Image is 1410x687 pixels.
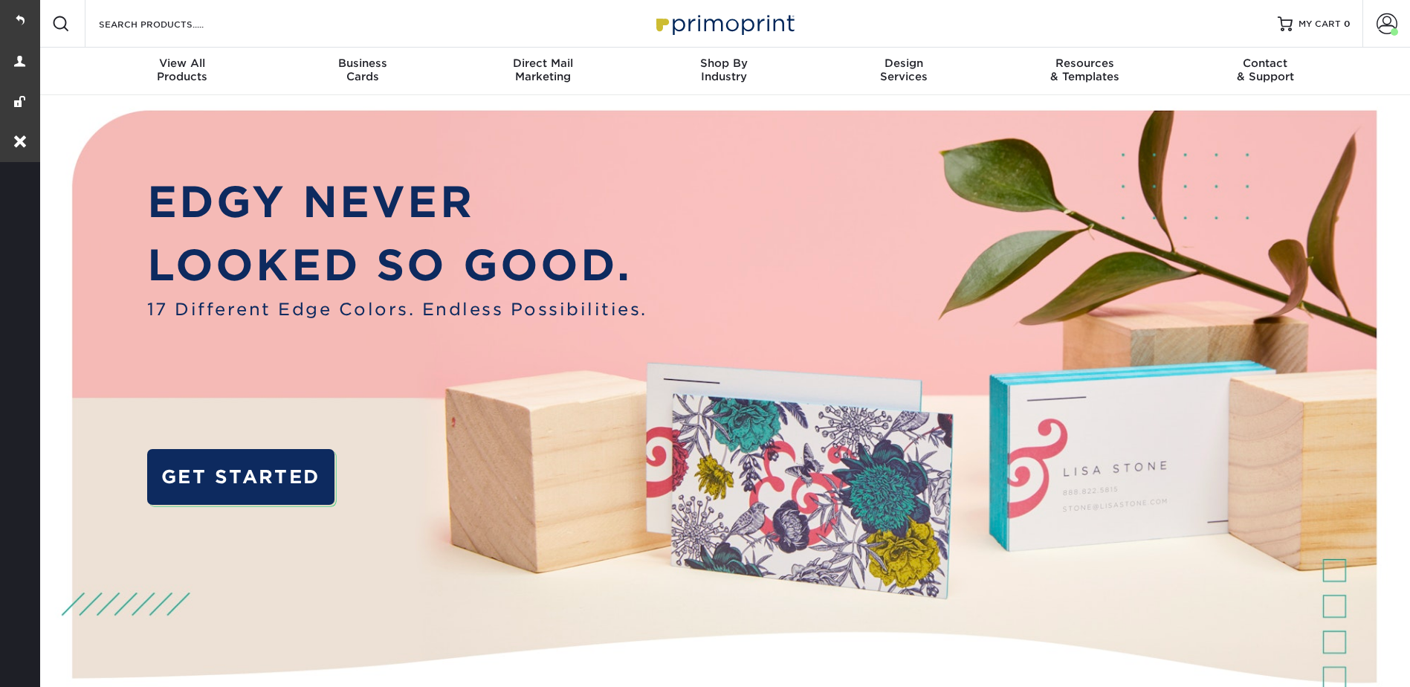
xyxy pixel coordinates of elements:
[147,233,647,297] p: LOOKED SO GOOD.
[1299,18,1341,30] span: MY CART
[814,57,995,83] div: Services
[453,48,633,95] a: Direct MailMarketing
[633,57,814,83] div: Industry
[453,57,633,70] span: Direct Mail
[92,57,273,70] span: View All
[147,170,647,233] p: EDGY NEVER
[1344,19,1351,29] span: 0
[650,7,798,39] img: Primoprint
[272,57,453,83] div: Cards
[1175,57,1356,70] span: Contact
[814,57,995,70] span: Design
[995,48,1175,95] a: Resources& Templates
[814,48,995,95] a: DesignServices
[633,48,814,95] a: Shop ByIndustry
[1175,48,1356,95] a: Contact& Support
[272,48,453,95] a: BusinessCards
[147,297,647,322] span: 17 Different Edge Colors. Endless Possibilities.
[272,57,453,70] span: Business
[97,15,242,33] input: SEARCH PRODUCTS.....
[1175,57,1356,83] div: & Support
[147,449,334,505] a: GET STARTED
[92,48,273,95] a: View AllProducts
[453,57,633,83] div: Marketing
[995,57,1175,70] span: Resources
[633,57,814,70] span: Shop By
[92,57,273,83] div: Products
[995,57,1175,83] div: & Templates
